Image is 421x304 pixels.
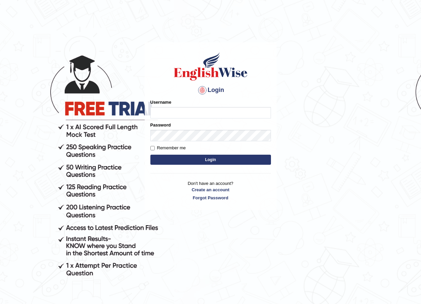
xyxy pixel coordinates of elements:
img: Logo of English Wise sign in for intelligent practice with AI [172,51,249,82]
h4: Login [150,85,271,96]
label: Username [150,99,171,105]
a: Forgot Password [150,195,271,201]
a: Create an account [150,187,271,193]
button: Login [150,155,271,165]
label: Password [150,122,171,128]
input: Remember me [150,146,155,150]
label: Remember me [150,145,186,151]
p: Don't have an account? [150,180,271,201]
